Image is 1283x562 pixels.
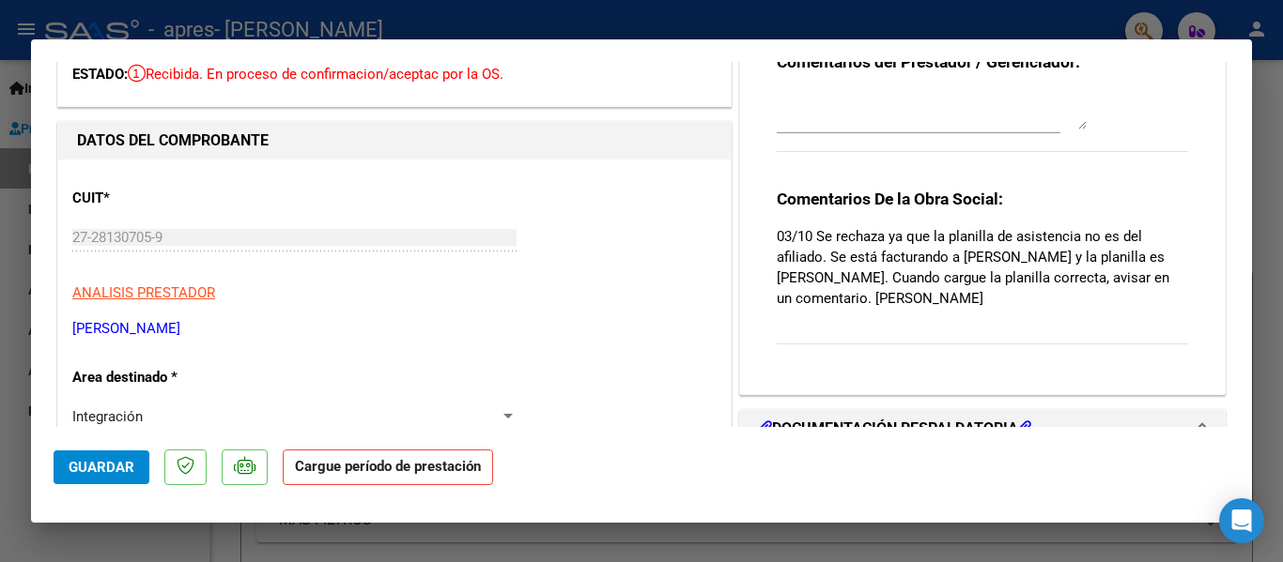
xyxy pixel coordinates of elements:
strong: Comentarios del Prestador / Gerenciador: [777,53,1080,71]
div: Open Intercom Messenger [1219,498,1264,543]
strong: Cargue período de prestación [283,449,493,486]
span: ESTADO: [72,66,128,83]
span: ANALISIS PRESTADOR [72,284,215,301]
h1: DOCUMENTACIÓN RESPALDATORIA [759,418,1031,440]
button: Guardar [54,450,149,484]
p: CUIT [72,188,266,209]
mat-expansion-panel-header: DOCUMENTACIÓN RESPALDATORIA [740,410,1225,448]
p: [PERSON_NAME] [72,318,717,340]
span: Integración [72,408,143,425]
p: Area destinado * [72,367,266,388]
strong: DATOS DEL COMPROBANTE [77,131,269,149]
div: COMENTARIOS [740,21,1225,394]
strong: Comentarios De la Obra Social: [777,190,1003,208]
span: Guardar [69,459,134,476]
span: Recibida. En proceso de confirmacion/aceptac por la OS. [128,66,503,83]
p: 03/10 Se rechaza ya que la planilla de asistencia no es del afiliado. Se está facturando a [PERSO... [777,226,1188,309]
